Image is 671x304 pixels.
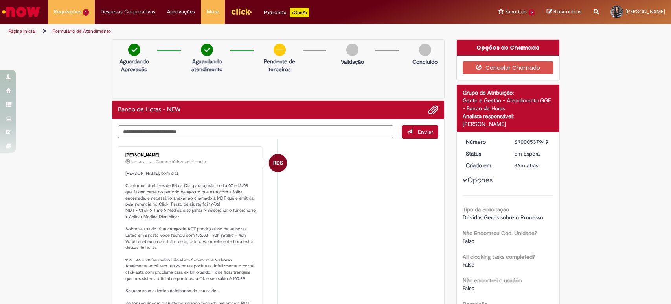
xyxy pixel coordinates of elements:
[528,9,535,16] span: 5
[290,8,309,17] p: +GenAi
[463,285,474,292] span: Falso
[402,125,438,139] button: Enviar
[463,61,553,74] button: Cancelar Chamado
[625,8,665,15] span: [PERSON_NAME]
[131,160,146,165] time: 28/08/2025 08:56:49
[207,8,219,16] span: More
[201,44,213,56] img: check-circle-green.png
[1,4,41,20] img: ServiceNow
[428,105,438,115] button: Adicionar anexos
[460,138,508,146] dt: Número
[463,120,553,128] div: [PERSON_NAME]
[274,44,286,56] img: circle-minus.png
[261,57,299,73] p: Pendente de terceiros
[463,253,535,260] b: All clocking tasks completed?
[463,237,474,245] span: Falso
[463,214,543,221] span: Dúvidas Gerais sobre o Processo
[273,154,283,172] span: RDS
[463,96,553,112] div: Gente e Gestão - Atendimento GGE - Banco de Horas
[6,24,441,39] ul: Trilhas de página
[128,44,140,56] img: check-circle-green.png
[188,57,226,73] p: Aguardando atendimento
[83,9,89,16] span: 1
[547,8,582,16] a: Rascunhos
[460,161,508,169] dt: Criado em
[131,160,146,165] span: 10m atrás
[514,150,551,158] div: Em Espera
[514,162,538,169] time: 28/08/2025 08:31:09
[463,206,509,213] b: Tipo da Solicitação
[231,6,252,17] img: click_logo_yellow_360x200.png
[553,8,582,15] span: Rascunhos
[115,57,153,73] p: Aguardando Aprovação
[463,112,553,120] div: Analista responsável:
[463,277,522,284] b: Não encontrei o usuário
[514,138,551,146] div: SR000537949
[125,153,256,158] div: [PERSON_NAME]
[118,106,180,113] h2: Banco de Horas - NEW Histórico de tíquete
[505,8,527,16] span: Favoritos
[514,161,551,169] div: 28/08/2025 08:31:09
[514,162,538,169] span: 36m atrás
[463,230,537,237] b: Não Encontrou Cód. Unidade?
[101,8,155,16] span: Despesas Corporativas
[54,8,81,16] span: Requisições
[53,28,111,34] a: Formulário de Atendimento
[269,154,287,172] div: Raquel De Souza
[167,8,195,16] span: Aprovações
[341,58,364,66] p: Validação
[346,44,358,56] img: img-circle-grey.png
[463,261,474,268] span: Falso
[463,89,553,96] div: Grupo de Atribuição:
[264,8,309,17] div: Padroniza
[457,40,559,56] div: Opções do Chamado
[156,159,206,165] small: Comentários adicionais
[419,44,431,56] img: img-circle-grey.png
[412,58,438,66] p: Concluído
[418,128,433,135] span: Enviar
[460,150,508,158] dt: Status
[118,125,394,139] textarea: Digite sua mensagem aqui...
[9,28,36,34] a: Página inicial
